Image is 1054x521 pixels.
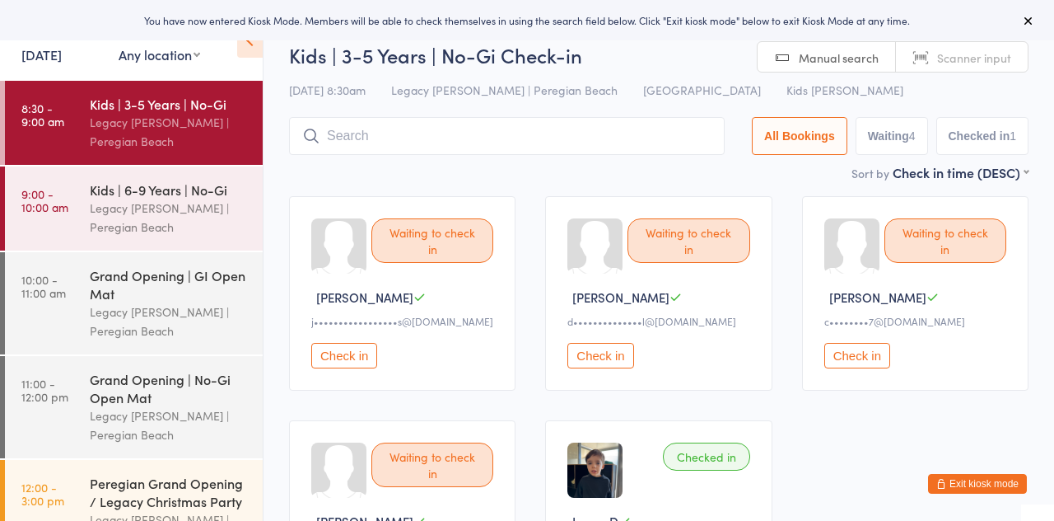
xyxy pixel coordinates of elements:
[311,343,377,368] button: Check in
[5,81,263,165] a: 8:30 -9:00 amKids | 3-5 Years | No-GiLegacy [PERSON_NAME] | Peregian Beach
[856,117,928,155] button: Waiting4
[937,49,1011,66] span: Scanner input
[752,117,847,155] button: All Bookings
[90,95,249,113] div: Kids | 3-5 Years | No-Gi
[824,314,1011,328] div: c••••••••7@[DOMAIN_NAME]
[799,49,879,66] span: Manual search
[289,41,1028,68] h2: Kids | 3-5 Years | No-Gi Check-in
[90,181,249,199] div: Kids | 6-9 Years | No-Gi
[829,289,926,306] span: [PERSON_NAME]
[909,129,916,143] div: 4
[21,273,66,299] time: 10:00 - 11:00 am
[786,82,903,98] span: Kids [PERSON_NAME]
[572,289,669,306] span: [PERSON_NAME]
[567,443,623,498] img: image1733523800.png
[884,218,1006,263] div: Waiting to check in
[567,314,754,328] div: d••••••••••••••l@[DOMAIN_NAME]
[936,117,1029,155] button: Checked in1
[311,314,498,328] div: j•••••••••••••••••s@[DOMAIN_NAME]
[289,117,725,155] input: Search
[663,443,750,471] div: Checked in
[5,356,263,458] a: 11:00 -12:00 pmGrand Opening | No-Gi Open MatLegacy [PERSON_NAME] | Peregian Beach
[1010,129,1016,143] div: 1
[567,343,633,368] button: Check in
[371,443,493,487] div: Waiting to check in
[21,377,68,403] time: 11:00 - 12:00 pm
[5,252,263,354] a: 10:00 -11:00 amGrand Opening | GI Open MatLegacy [PERSON_NAME] | Peregian Beach
[90,113,249,151] div: Legacy [PERSON_NAME] | Peregian Beach
[21,481,64,507] time: 12:00 - 3:00 pm
[627,218,749,263] div: Waiting to check in
[90,474,249,510] div: Peregian Grand Opening / Legacy Christmas Party
[371,218,493,263] div: Waiting to check in
[928,474,1027,494] button: Exit kiosk mode
[21,45,62,63] a: [DATE]
[90,303,249,340] div: Legacy [PERSON_NAME] | Peregian Beach
[90,406,249,444] div: Legacy [PERSON_NAME] | Peregian Beach
[893,163,1028,181] div: Check in time (DESC)
[90,199,249,237] div: Legacy [PERSON_NAME] | Peregian Beach
[824,343,890,368] button: Check in
[21,187,68,214] time: 9:00 - 10:00 am
[119,45,200,63] div: Any location
[851,165,889,181] label: Sort by
[21,101,64,128] time: 8:30 - 9:00 am
[289,82,366,98] span: [DATE] 8:30am
[5,167,263,251] a: 9:00 -10:00 amKids | 6-9 Years | No-GiLegacy [PERSON_NAME] | Peregian Beach
[643,82,761,98] span: [GEOGRAPHIC_DATA]
[26,13,1028,27] div: You have now entered Kiosk Mode. Members will be able to check themselves in using the search fie...
[391,82,618,98] span: Legacy [PERSON_NAME] | Peregian Beach
[316,289,413,306] span: [PERSON_NAME]
[90,266,249,303] div: Grand Opening | GI Open Mat
[90,370,249,406] div: Grand Opening | No-Gi Open Mat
